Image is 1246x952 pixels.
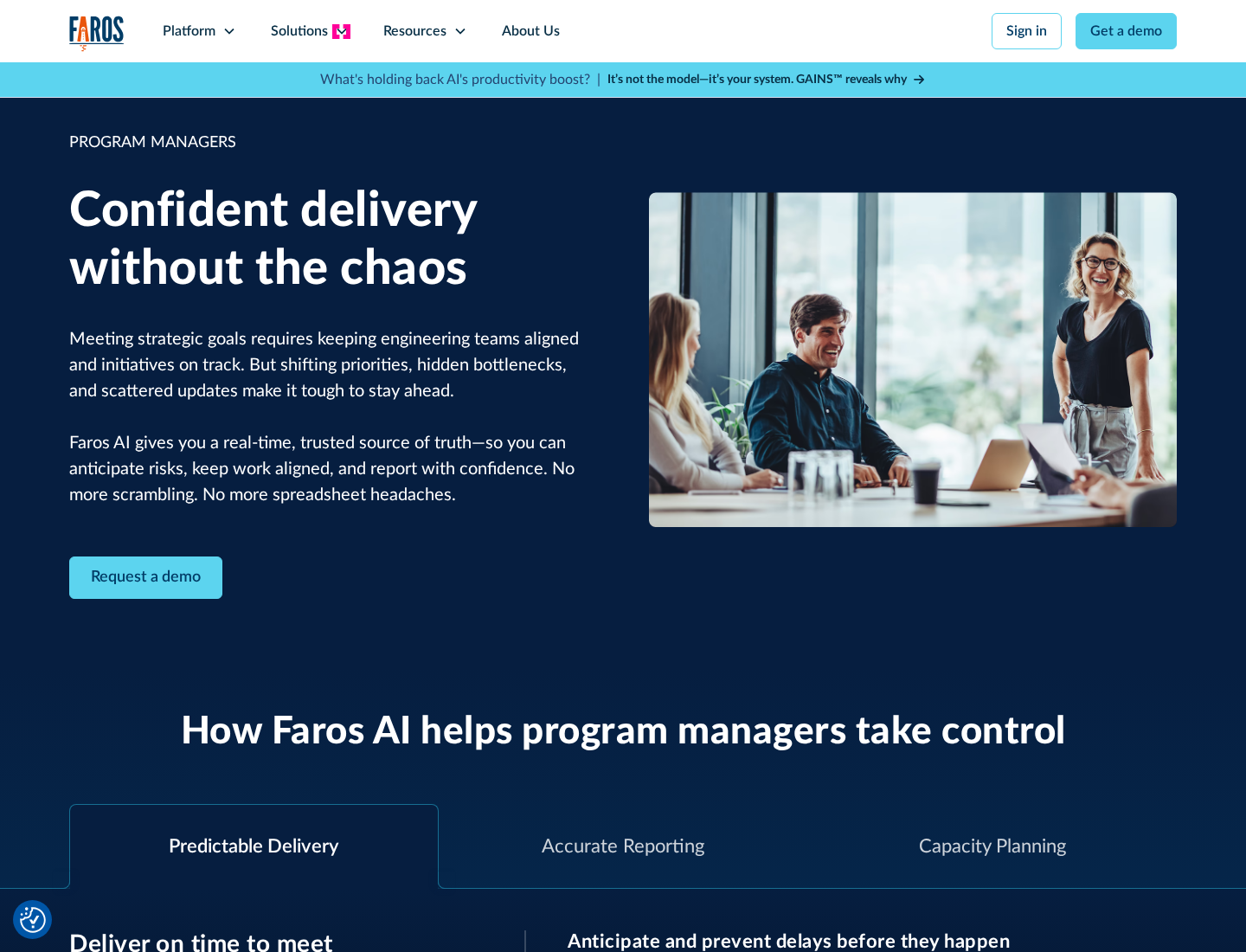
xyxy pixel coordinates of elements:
[919,833,1066,861] div: Capacity Planning
[163,21,215,42] div: Platform
[69,326,597,508] p: Meeting strategic goals requires keeping engineering teams aligned and initiatives on track. But ...
[20,907,46,933] button: Cookie Settings
[181,710,1066,756] h2: How Faros AI helps program managers take control
[69,16,125,51] a: home
[69,16,125,51] img: Logo of the analytics and reporting company Faros.
[607,74,907,86] strong: It’s not the model—it’s your system. GAINS™ reveals why
[271,21,328,42] div: Solutions
[69,556,222,599] a: Contact Modal
[20,907,46,933] img: Revisit consent button
[320,69,601,90] p: What's holding back AI's productivity boost? |
[607,71,926,89] a: It’s not the model—it’s your system. GAINS™ reveals why
[1076,13,1177,49] a: Get a demo
[383,21,446,42] div: Resources
[69,132,597,155] div: PROGRAM MANAGERS
[69,183,597,299] h1: Confident delivery without the chaos
[992,13,1062,49] a: Sign in
[542,833,704,861] div: Accurate Reporting
[169,833,338,861] div: Predictable Delivery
